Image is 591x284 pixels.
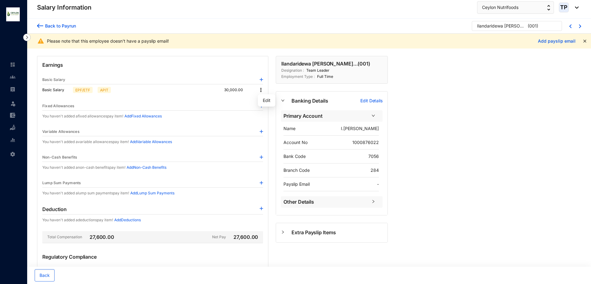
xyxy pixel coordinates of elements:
p: You haven't added a lump sum payments pay item! [42,190,129,196]
span: Back [40,272,50,278]
p: Account No [283,139,308,146]
li: Expenses [5,109,20,121]
img: plus-blue.82faced185f92b6205e0ad2e478a7993.svg [260,78,263,81]
span: Primary Account [283,112,368,120]
p: Bank Code [283,153,306,159]
p: You haven't added a non-cash benefits pay item! [42,164,125,171]
p: EPF/ETF [75,87,90,93]
button: Add payslip email [530,36,581,46]
li: Contacts [5,71,20,83]
img: expense-unselected.2edcf0507c847f3e9e96.svg [10,112,15,118]
p: Team Leader [304,67,329,74]
p: Add Variable Allowances [130,139,172,145]
button: Back [35,269,55,282]
p: You haven't added a fixed allowances pay item! [42,113,123,119]
p: Lump Sum Payments [42,180,81,186]
img: more.27664ee4a8faa814348e188645a3c1fc.svg [258,87,264,93]
p: Add Lump Sum Payments [130,190,174,196]
img: logo [6,7,20,21]
img: up-down-arrow.74152d26bf9780fbf563ca9c90304185.svg [547,5,550,11]
p: 27,600.00 [232,233,258,241]
p: Edit Details [360,98,383,104]
p: Variable Allowances [42,129,80,135]
img: leave-unselected.2934df6273408c3f84d9.svg [10,100,16,107]
span: Other Details [283,198,368,206]
span: right [371,114,375,117]
img: chevron-right-blue.16c49ba0fe93ddb13f341d83a2dbca89.svg [579,24,581,28]
img: arrow-backward-blue.96c47016eac47e06211658234db6edf5.svg [37,23,43,29]
p: Deduction [42,206,67,213]
p: Basic Salary [42,77,65,83]
span: - [377,181,379,187]
span: 1000876022 [352,140,379,145]
p: Employment Type : [281,74,315,80]
li: Reports [5,134,20,146]
p: Full Time [315,74,333,80]
span: 284 [371,167,379,173]
img: plus-blue.82faced185f92b6205e0ad2e478a7993.svg [260,207,263,210]
span: Extra Payslip Items [291,229,383,236]
span: I.[PERSON_NAME] [341,126,379,131]
p: 27,600.00 [83,233,114,241]
p: Name [283,125,295,132]
img: alert-icon-warn.ff6cdca33fb04fa47c6f458aefbe566d.svg [37,37,44,45]
p: ( 001 ) [528,23,538,32]
p: You haven't added a deductions pay item! [42,217,113,223]
img: loan-unselected.d74d20a04637f2d15ab5.svg [10,125,15,130]
p: Payslip Email [283,181,310,187]
p: Add Non-Cash Benefits [127,164,166,171]
p: Ilandaridewa [PERSON_NAME]... ( 001 ) [281,60,370,67]
p: Add Deductions [114,217,141,223]
img: plus-blue.82faced185f92b6205e0ad2e478a7993.svg [260,130,263,133]
img: chevron-left-blue.0fda5800d0a05439ff8ddef8047136d5.svg [569,24,572,28]
li: Home [5,58,20,71]
div: Please note that this employee doesn't have a payslip email! [47,38,530,44]
li: Payroll [5,83,20,95]
p: Earnings [42,61,263,75]
img: nav-icon-right.af6afadce00d159da59955279c43614e.svg [23,34,31,41]
div: Ilandaridewa [PERSON_NAME]... [477,23,526,29]
p: Non-Cash Benefits [42,154,77,160]
span: 7056 [368,154,379,159]
p: Branch Code [283,167,310,173]
img: plus-blue.82faced185f92b6205e0ad2e478a7993.svg [260,155,263,159]
img: dropdown-black.8e83cc76930a90b1a4fdb6d089b7bf3a.svg [572,6,579,9]
span: Edit [263,97,270,104]
p: Net Pay [212,233,231,241]
div: Back to Payrun [43,23,76,29]
span: TP [560,5,568,10]
img: people-unselected.118708e94b43a90eceab.svg [10,74,15,80]
img: plus-blue.82faced185f92b6205e0ad2e478a7993.svg [260,181,263,184]
span: Banking Details [291,97,360,105]
a: Add payslip email [538,38,576,44]
p: Total Compensation [42,233,82,241]
span: Ceylon Nutrifoods [482,4,518,11]
p: You haven't added a variable allowances pay item! [42,139,129,145]
img: home-unselected.a29eae3204392db15eaf.svg [10,62,15,67]
p: Basic Salary [42,87,70,93]
button: Ceylon Nutrifoods [477,1,554,14]
img: settings-unselected.1febfda315e6e19643a1.svg [10,151,15,157]
p: Add Fixed Allowances [124,113,162,119]
span: right [371,200,375,203]
p: Fixed Allowances [42,103,74,109]
p: Salary Information [37,3,91,12]
p: Designation : [281,67,304,74]
p: 30,000.00 [224,87,253,93]
p: APIT [100,87,108,93]
img: report-unselected.e6a6b4230fc7da01f883.svg [10,137,15,143]
img: payroll-unselected.b590312f920e76f0c668.svg [10,87,15,92]
button: close [583,39,587,43]
p: Regulatory Compliance [42,253,263,267]
li: Loan [5,121,20,134]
